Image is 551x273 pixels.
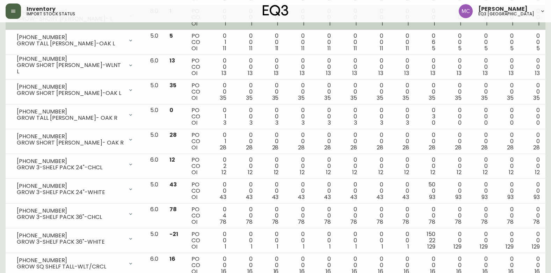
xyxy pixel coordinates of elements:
[473,82,488,101] div: 0 0
[368,132,383,151] div: 0 0
[191,157,200,176] div: PO CO
[473,107,488,126] div: 0 0
[251,20,253,28] span: 1
[290,182,305,200] div: 0 0
[499,206,514,225] div: 0 0
[447,182,462,200] div: 0 0
[404,69,409,77] span: 13
[473,33,488,52] div: 0 0
[17,40,124,47] div: GROW TALL [PERSON_NAME]-OAK L
[290,82,305,101] div: 0 0
[484,119,488,127] span: 0
[17,239,124,245] div: GROW 3-SHELF PACK 36"-WHITE
[324,218,331,226] span: 78
[211,82,226,101] div: 0 0
[376,218,383,226] span: 78
[406,44,409,52] span: 11
[533,218,540,226] span: 78
[222,168,226,176] span: 12
[17,84,124,90] div: [PHONE_NUMBER]
[507,94,514,102] span: 35
[326,69,331,77] span: 13
[378,168,383,176] span: 12
[145,129,164,154] td: 5.0
[499,58,514,76] div: 0 0
[457,168,462,176] span: 12
[342,107,357,126] div: 0 0
[211,157,226,176] div: 0 2
[420,157,435,176] div: 0 0
[17,164,124,171] div: GROW 3-SHELF PACK 24"-CHCL
[473,206,488,225] div: 0 0
[290,132,305,151] div: 0 0
[169,131,177,139] span: 28
[298,143,305,152] span: 28
[394,132,409,151] div: 0 0
[473,182,488,200] div: 0 0
[264,182,279,200] div: 0 0
[17,233,124,239] div: [PHONE_NUMBER]
[290,231,305,250] div: 0 0
[538,20,540,28] span: 1
[342,182,357,200] div: 0 0
[525,132,540,151] div: 0 0
[533,94,540,102] span: 35
[536,119,540,127] span: 0
[220,143,226,152] span: 28
[274,168,279,176] span: 12
[394,206,409,225] div: 0 0
[211,33,226,52] div: 0 1
[238,182,253,200] div: 0 0
[211,182,226,200] div: 0 0
[17,208,124,214] div: [PHONE_NUMBER]
[326,168,331,176] span: 12
[264,107,279,126] div: 0 0
[272,143,279,152] span: 28
[499,132,514,151] div: 0 0
[275,44,279,52] span: 11
[525,107,540,126] div: 0 0
[248,69,253,77] span: 13
[324,143,331,152] span: 28
[219,218,226,226] span: 78
[17,158,124,164] div: [PHONE_NUMBER]
[17,109,124,115] div: [PHONE_NUMBER]
[298,218,305,226] span: 78
[447,132,462,151] div: 0 0
[238,33,253,52] div: 0 0
[145,179,164,204] td: 5.0
[525,182,540,200] div: 0 0
[350,94,357,102] span: 35
[191,231,200,250] div: PO CO
[355,20,357,28] span: 1
[246,94,253,102] span: 35
[394,107,409,126] div: 0 0
[354,119,357,127] span: 3
[380,44,383,52] span: 11
[342,33,357,52] div: 0 0
[169,106,173,114] span: 0
[27,12,75,16] h5: import stock status
[525,206,540,225] div: 0 0
[429,94,435,102] span: 35
[394,33,409,52] div: 0 0
[342,82,357,101] div: 0 0
[378,69,383,77] span: 13
[316,33,331,52] div: 0 0
[169,230,178,238] span: -21
[145,30,164,55] td: 5.0
[507,143,514,152] span: 28
[420,82,435,101] div: 0 0
[238,206,253,225] div: 0 0
[447,58,462,76] div: 0 0
[368,33,383,52] div: 0 0
[420,58,435,76] div: 0 0
[324,193,331,201] span: 43
[428,218,435,226] span: 78
[499,157,514,176] div: 0 0
[249,119,253,127] span: 3
[11,33,139,48] div: [PHONE_NUMBER]GROW TALL [PERSON_NAME]-OAK L
[17,140,124,146] div: GROW SHORT [PERSON_NAME]- OAK R
[535,69,540,77] span: 13
[302,119,305,127] span: 3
